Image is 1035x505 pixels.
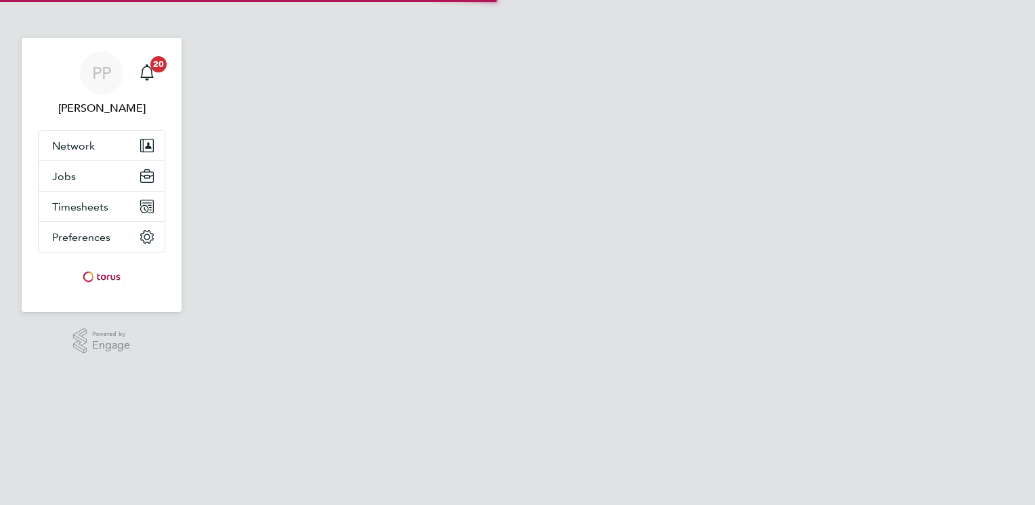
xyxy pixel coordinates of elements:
[39,222,165,252] button: Preferences
[52,231,110,244] span: Preferences
[92,340,130,351] span: Engage
[52,200,108,213] span: Timesheets
[39,192,165,221] button: Timesheets
[39,131,165,160] button: Network
[52,139,95,152] span: Network
[133,51,161,95] a: 20
[39,161,165,191] button: Jobs
[22,38,182,312] nav: Main navigation
[38,100,165,116] span: Paul Power
[38,266,165,288] a: Go to home page
[78,266,125,288] img: torus-logo-retina.png
[92,64,111,82] span: PP
[52,170,76,183] span: Jobs
[92,328,130,340] span: Powered by
[150,56,167,72] span: 20
[73,328,131,354] a: Powered byEngage
[38,51,165,116] a: PP[PERSON_NAME]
